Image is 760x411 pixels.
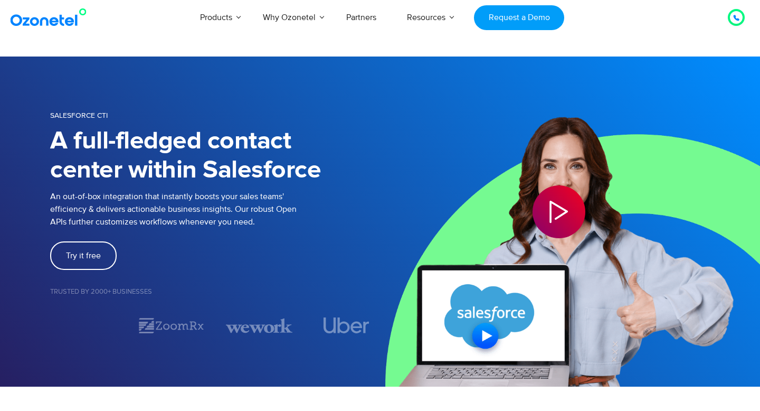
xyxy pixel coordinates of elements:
[474,5,564,30] a: Request a Demo
[50,319,117,332] div: 1 / 7
[50,127,380,185] h1: A full-fledged contact center within Salesforce
[50,190,380,228] p: An out-of-box integration that instantly boosts your sales teams' efficiency & delivers actionabl...
[226,316,292,335] img: wework
[50,316,380,335] div: Image Carousel
[50,241,117,270] a: Try it free
[533,185,585,238] div: Play Video
[50,288,380,295] h5: Trusted by 2000+ Businesses
[313,317,380,333] div: 4 / 7
[324,317,369,333] img: uber
[226,316,292,335] div: 3 / 7
[50,111,108,120] span: SALESFORCE CTI
[138,316,204,335] div: 2 / 7
[66,251,101,260] span: Try it free
[138,316,204,335] img: zoomrx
